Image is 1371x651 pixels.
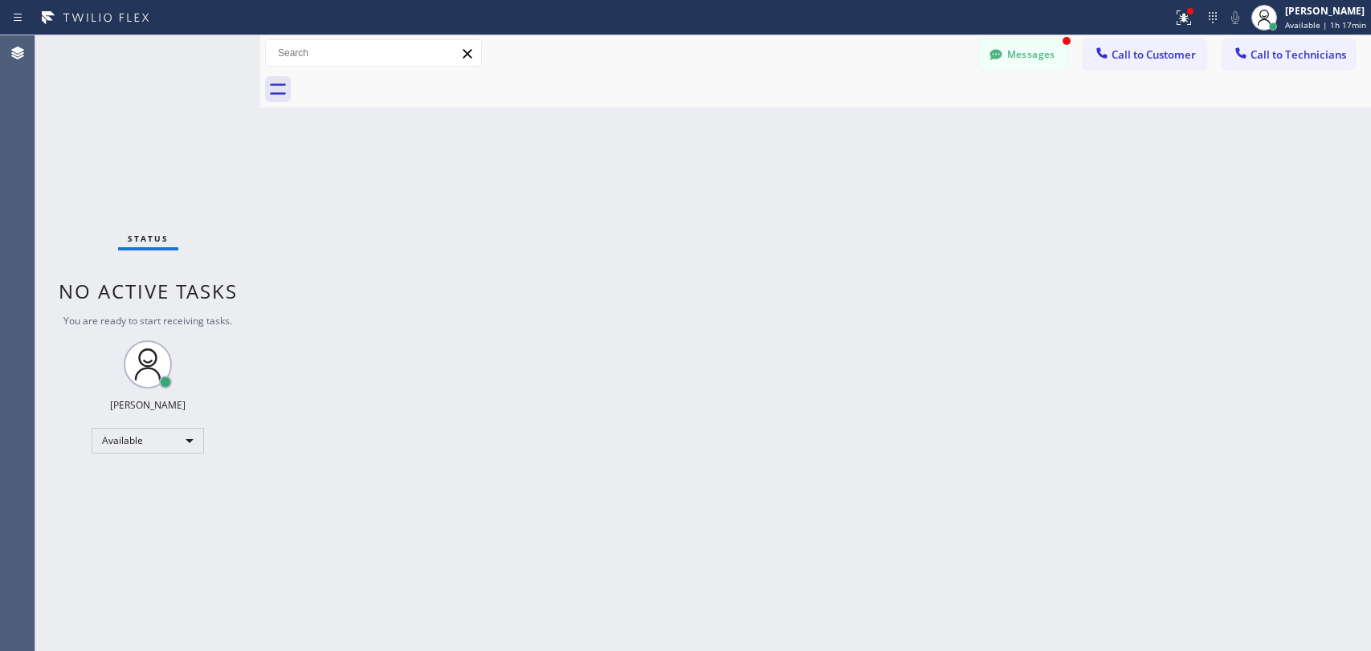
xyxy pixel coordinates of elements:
[59,278,238,304] span: No active tasks
[110,398,186,412] div: [PERSON_NAME]
[979,39,1067,70] button: Messages
[128,233,169,244] span: Status
[63,314,232,328] span: You are ready to start receiving tasks.
[266,40,481,66] input: Search
[1285,4,1366,18] div: [PERSON_NAME]
[92,428,204,454] div: Available
[1251,47,1346,62] span: Call to Technicians
[1285,19,1366,31] span: Available | 1h 17min
[1224,6,1247,29] button: Mute
[1222,39,1355,70] button: Call to Technicians
[1112,47,1196,62] span: Call to Customer
[1083,39,1206,70] button: Call to Customer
